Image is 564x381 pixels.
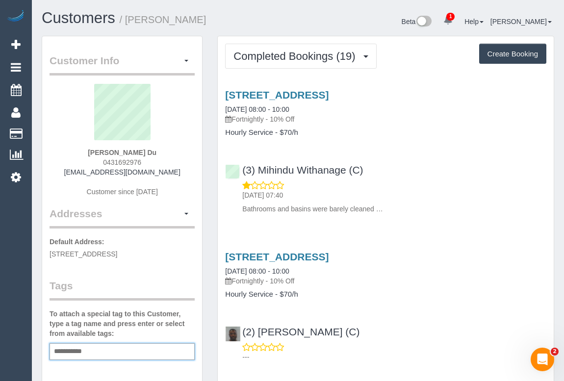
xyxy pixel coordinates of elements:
a: [STREET_ADDRESS] [225,251,329,262]
h4: Hourly Service - $70/h [225,290,546,299]
button: Completed Bookings (19) [225,44,376,69]
span: 0431692976 [103,158,141,166]
p: Bathrooms and basins were barely cleaned … [242,204,546,214]
span: 2 [551,348,559,356]
span: Customer since [DATE] [87,188,158,196]
h4: Hourly Service - $70/h [225,128,546,137]
p: Fortnightly - 10% Off [225,114,546,124]
img: Automaid Logo [6,10,26,24]
a: [DATE] 08:00 - 10:00 [225,267,289,275]
img: New interface [415,16,432,28]
a: [STREET_ADDRESS] [225,89,329,101]
a: Help [464,18,484,25]
label: To attach a special tag to this Customer, type a tag name and press enter or select from availabl... [50,309,195,338]
p: --- [242,352,546,362]
a: Beta [402,18,432,25]
a: [PERSON_NAME] [490,18,552,25]
p: [DATE] 07:40 [242,190,546,200]
strong: [PERSON_NAME] Du [88,149,156,156]
a: Customers [42,9,115,26]
iframe: Intercom live chat [531,348,554,371]
a: (3) Mihindu Withanage (C) [225,164,363,176]
a: (2) [PERSON_NAME] (C) [225,326,359,337]
legend: Customer Info [50,53,195,76]
a: [EMAIL_ADDRESS][DOMAIN_NAME] [64,168,180,176]
legend: Tags [50,279,195,301]
span: 1 [446,13,455,21]
label: Default Address: [50,237,104,247]
a: 1 [438,10,458,31]
span: Completed Bookings (19) [233,50,360,62]
p: Fortnightly - 10% Off [225,276,546,286]
small: / [PERSON_NAME] [120,14,206,25]
button: Create Booking [479,44,546,64]
span: [STREET_ADDRESS] [50,250,117,258]
img: (2) Hope Gorejena (C) [226,327,240,341]
a: [DATE] 08:00 - 10:00 [225,105,289,113]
